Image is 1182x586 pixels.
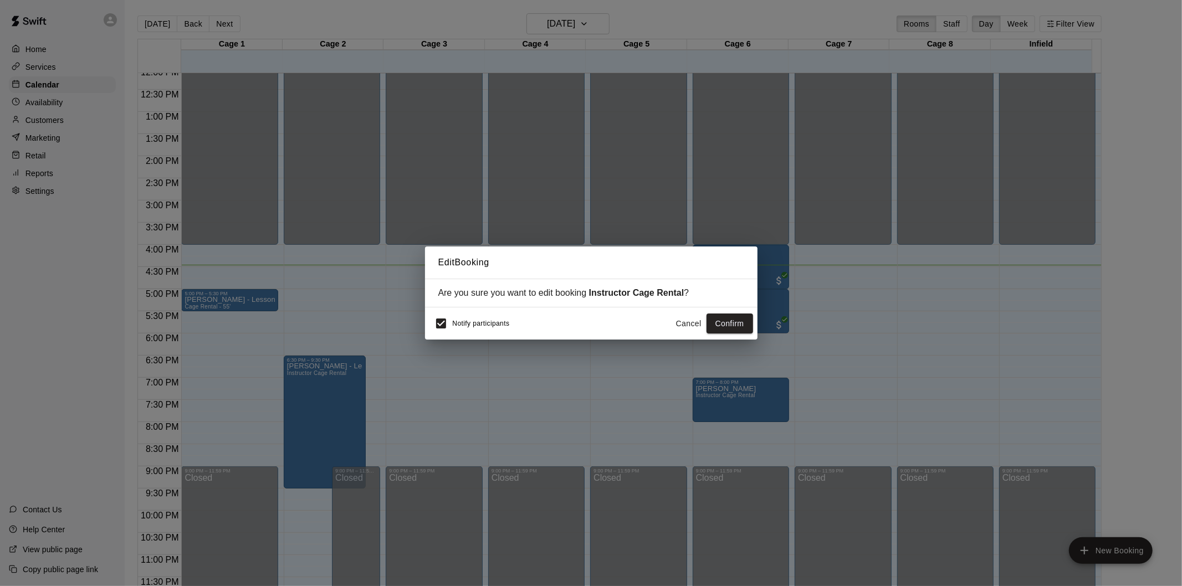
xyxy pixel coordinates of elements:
button: Confirm [707,313,753,334]
strong: Instructor Cage Rental [589,288,684,297]
h2: Edit Booking [425,246,758,279]
button: Cancel [671,313,707,334]
div: Are you sure you want to edit booking ? [438,288,744,298]
span: Notify participants [453,320,510,327]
